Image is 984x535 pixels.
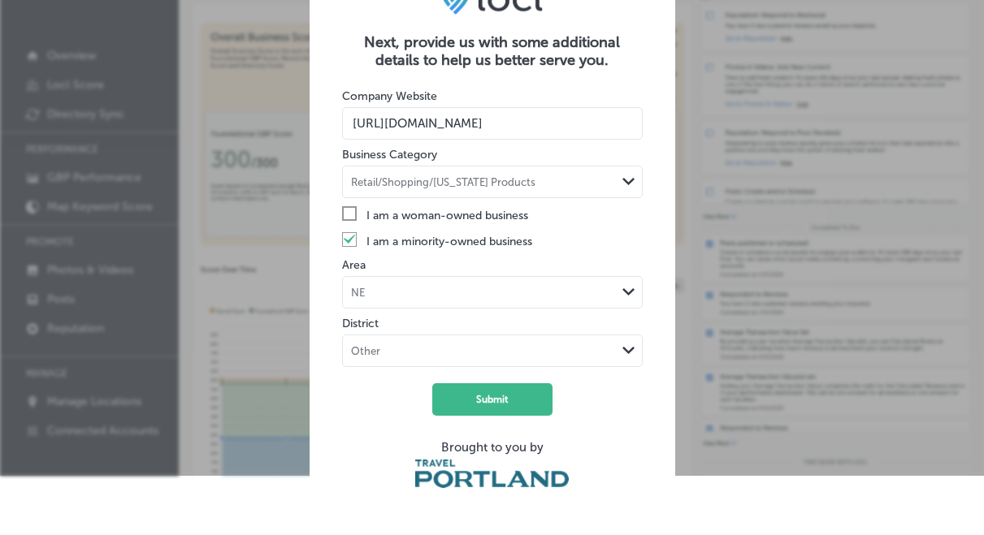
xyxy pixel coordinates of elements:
div: Other [351,345,380,357]
label: I am a woman-owned business [342,206,643,224]
label: Business Category [342,148,437,162]
label: Area [342,258,366,272]
div: NE [351,287,365,299]
h2: Next, provide us with some additional details to help us better serve you. [342,33,643,69]
label: Company Website [342,89,437,103]
div: Retail/Shopping/[US_STATE] Products [351,176,535,188]
img: Travel Portland [415,459,568,488]
div: Brought to you by [342,440,643,455]
label: District [342,317,379,330]
button: Submit [432,383,553,416]
label: I am a minority-owned business [342,232,643,250]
